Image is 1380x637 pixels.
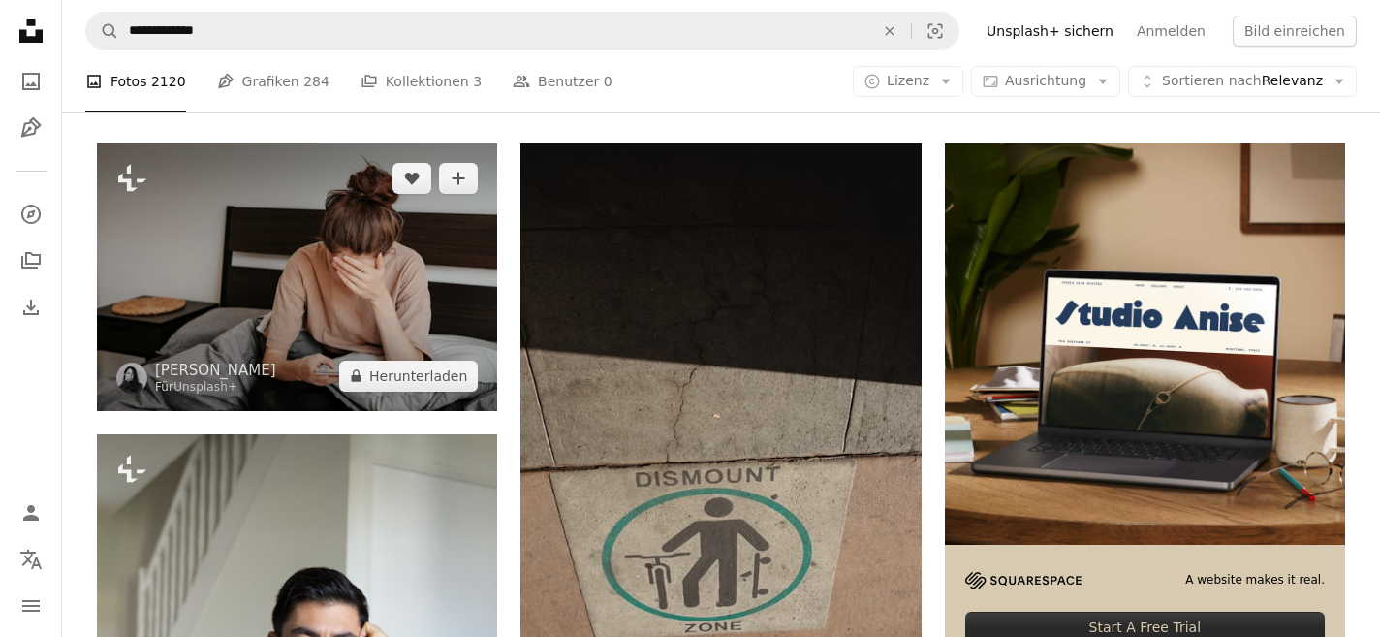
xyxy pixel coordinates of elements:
a: eine Person, die auf einem Bett sitzt [97,268,497,285]
a: Unsplash+ [173,380,237,394]
a: Schwarze und grüne Beschilderung der Abstiegszone [520,435,921,453]
button: Löschen [868,13,911,49]
button: Menü [12,587,50,625]
button: Ausrichtung [971,66,1120,97]
a: Anmelden [1125,16,1217,47]
img: eine Person, die auf einem Bett sitzt [97,143,497,410]
span: Lizenz [887,73,929,88]
span: 0 [604,71,612,92]
span: A website makes it real. [1185,572,1325,589]
button: Gefällt mir [392,163,431,194]
button: Herunterladen [339,361,478,392]
a: Fotos [12,62,50,101]
span: Ausrichtung [1005,73,1086,88]
button: Bild einreichen [1233,16,1357,47]
button: Zu Kollektion hinzufügen [439,163,478,194]
div: Für [155,380,276,396]
a: Unsplash+ sichern [975,16,1125,47]
a: [PERSON_NAME] [155,361,276,380]
form: Finden Sie Bildmaterial auf der ganzen Webseite [85,12,959,50]
img: file-1705255347840-230a6ab5bca9image [965,572,1082,589]
button: Lizenz [853,66,963,97]
button: Unsplash suchen [86,13,119,49]
a: Kollektionen [12,241,50,280]
a: Bisherige Downloads [12,288,50,327]
button: Sprache [12,540,50,579]
img: Zum Profil von Valeriia Miller [116,363,147,394]
span: 284 [303,71,329,92]
button: Sortieren nachRelevanz [1128,66,1357,97]
a: Startseite — Unsplash [12,12,50,54]
button: Visuelle Suche [912,13,958,49]
span: 3 [473,71,482,92]
img: file-1705123271268-c3eaf6a79b21image [945,143,1345,544]
a: Grafiken [12,109,50,147]
a: Anmelden / Registrieren [12,494,50,532]
span: Relevanz [1162,72,1323,91]
a: Kollektionen 3 [361,50,482,112]
a: Benutzer 0 [513,50,612,112]
a: Entdecken [12,195,50,234]
a: Grafiken 284 [217,50,329,112]
span: Sortieren nach [1162,73,1262,88]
